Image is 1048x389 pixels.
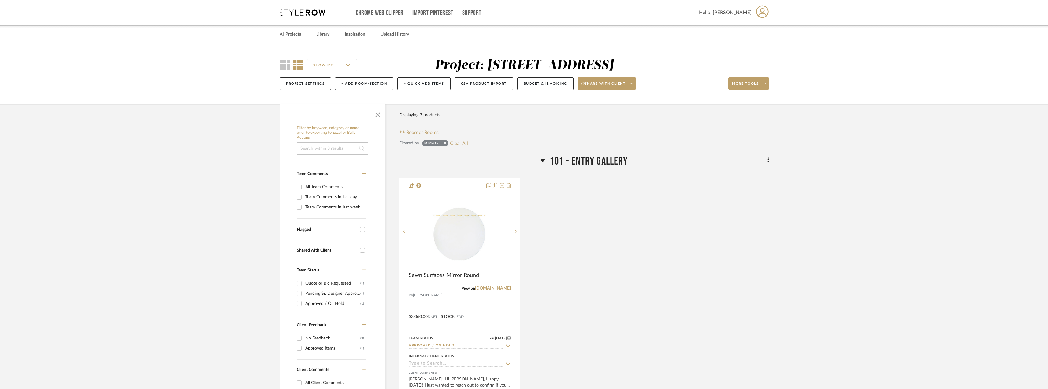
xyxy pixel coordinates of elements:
a: All Projects [280,30,301,39]
div: All Client Comments [305,378,364,388]
span: Team Status [297,268,319,272]
div: (1) [360,343,364,353]
img: Sewn Surfaces Mirror Round [422,193,498,270]
button: CSV Product Import [455,77,513,90]
div: Pending Sr. Designer Approval [305,289,360,298]
span: More tools [732,81,759,91]
button: Budget & Invoicing [517,77,574,90]
a: Inspiration [345,30,365,39]
span: 101 - ENTRY GALLERY [550,155,628,168]
div: All Team Comments [305,182,364,192]
button: Reorder Rooms [399,129,439,136]
button: Close [372,107,384,120]
div: Approved Items [305,343,360,353]
button: Share with client [578,77,636,90]
div: (1) [360,299,364,309]
div: Approved / On Hold [305,299,360,309]
span: [PERSON_NAME] [413,292,443,298]
span: Client Feedback [297,323,326,327]
span: Client Comments [297,368,329,372]
button: Project Settings [280,77,331,90]
button: Clear All [450,139,468,147]
a: Upload History [381,30,409,39]
span: [DATE] [494,336,507,340]
a: [DOMAIN_NAME] [475,286,511,290]
button: More tools [728,77,769,90]
div: Internal Client Status [409,353,454,359]
div: Flagged [297,227,357,232]
div: No Feedback [305,333,360,343]
div: Displaying 3 products [399,109,440,121]
div: (1) [360,289,364,298]
a: Support [462,10,481,16]
span: Team Comments [297,172,328,176]
div: (1) [360,279,364,288]
div: Quote or Bid Requested [305,279,360,288]
div: Filtered by [399,140,419,147]
div: [PERSON_NAME]: Hi [PERSON_NAME], Happy [DATE]! I just wanted to reach out to confirm if you want ... [409,376,511,388]
span: Hello, [PERSON_NAME] [699,9,752,16]
a: Library [316,30,329,39]
input: Type to Search… [409,361,504,367]
div: Shared with Client [297,248,357,253]
span: View on [462,286,475,290]
span: Sewn Surfaces Mirror Round [409,272,479,279]
input: Type to Search… [409,343,504,349]
div: Project: [STREET_ADDRESS] [435,59,614,72]
span: Share with client [581,81,626,91]
span: on [490,336,494,340]
div: Mirrors [424,141,441,147]
input: Search within 3 results [297,142,368,155]
div: (3) [360,333,364,343]
div: Team Comments in last week [305,202,364,212]
button: + Add Room/Section [335,77,393,90]
button: + Quick Add Items [397,77,451,90]
div: Team Status [409,335,433,341]
span: By [409,292,413,298]
div: Team Comments in last day [305,192,364,202]
a: Import Pinterest [412,10,453,16]
h6: Filter by keyword, category or name prior to exporting to Excel or Bulk Actions [297,126,368,140]
a: Chrome Web Clipper [356,10,403,16]
span: Reorder Rooms [406,129,439,136]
